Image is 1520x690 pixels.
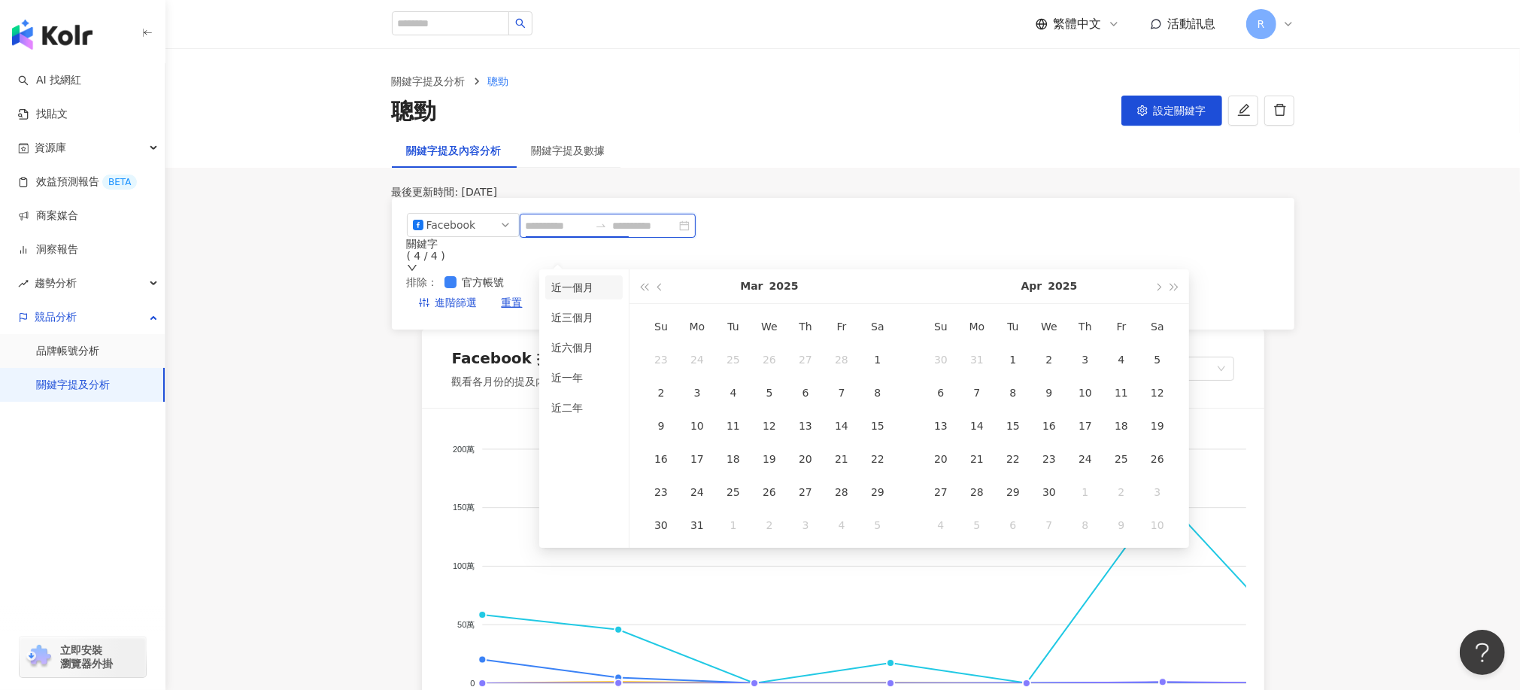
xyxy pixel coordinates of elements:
[751,343,787,376] td: 2025-02-26
[1021,269,1042,303] button: Apr
[685,414,709,438] div: 10
[721,513,745,537] div: 1
[685,348,709,372] div: 24
[715,509,751,542] td: 2025-04-01
[643,442,679,476] td: 2025-03-16
[1031,442,1067,476] td: 2025-04-23
[490,290,535,315] button: 重置
[545,275,623,299] li: 近一個月
[1001,414,1025,438] div: 15
[1145,513,1170,537] div: 10
[457,274,511,290] span: 官方帳號
[24,645,53,669] img: chrome extension
[751,476,787,509] td: 2025-03-26
[545,396,623,420] li: 近二年
[1139,376,1176,409] td: 2025-04-12
[793,480,818,504] div: 27
[793,447,818,471] div: 20
[407,274,438,290] label: 排除 ：
[649,513,673,537] div: 30
[860,476,896,509] td: 2025-03-29
[643,409,679,442] td: 2025-03-09
[959,409,995,442] td: 2025-04-14
[1139,409,1176,442] td: 2025-04-19
[685,381,709,405] div: 3
[18,208,78,223] a: 商案媒合
[995,476,1031,509] td: 2025-04-29
[452,375,1115,390] div: 觀看各月份的提及內容走勢，點擊節點查看細節 。如選擇單一月份，顯示的是當月至今的數據。(聲量 = 按讚數 + 分享數 + 留言數 + 觀看數)
[929,513,953,537] div: 4
[1001,348,1025,372] div: 1
[1073,414,1097,438] div: 17
[1109,480,1133,504] div: 2
[407,142,502,159] div: 關鍵字提及內容分析
[923,442,959,476] td: 2025-04-20
[965,414,989,438] div: 14
[679,310,715,343] th: Mo
[470,679,475,688] tspan: 0
[1073,480,1097,504] div: 1
[452,561,474,570] tspan: 100萬
[929,348,953,372] div: 30
[959,376,995,409] td: 2025-04-07
[392,96,437,127] div: 聰勁
[929,414,953,438] div: 13
[721,447,745,471] div: 18
[1103,409,1139,442] td: 2025-04-18
[830,513,854,537] div: 4
[824,409,860,442] td: 2025-03-14
[860,442,896,476] td: 2025-03-22
[995,442,1031,476] td: 2025-04-22
[866,513,890,537] div: 5
[1103,476,1139,509] td: 2025-05-02
[757,480,781,504] div: 26
[824,376,860,409] td: 2025-03-07
[959,343,995,376] td: 2025-03-31
[1067,476,1103,509] td: 2025-05-01
[1031,476,1067,509] td: 2025-04-30
[830,348,854,372] div: 28
[643,376,679,409] td: 2025-03-02
[923,376,959,409] td: 2025-04-06
[1054,16,1102,32] span: 繁體中文
[649,480,673,504] div: 23
[18,107,68,122] a: 找貼文
[1109,513,1133,537] div: 9
[1073,381,1097,405] div: 10
[1258,16,1265,32] span: R
[1137,105,1148,116] span: setting
[824,310,860,343] th: Fr
[1031,409,1067,442] td: 2025-04-16
[1121,96,1222,126] button: 設定關鍵字
[1154,105,1206,117] span: 設定關鍵字
[1067,376,1103,409] td: 2025-04-10
[515,18,526,29] span: search
[715,310,751,343] th: Tu
[787,409,824,442] td: 2025-03-13
[1103,509,1139,542] td: 2025-05-09
[457,620,475,629] tspan: 50萬
[685,447,709,471] div: 17
[866,348,890,372] div: 1
[866,480,890,504] div: 29
[18,73,81,88] a: searchAI 找網紅
[965,348,989,372] div: 31
[866,447,890,471] div: 22
[407,263,417,273] span: down
[1037,381,1061,405] div: 9
[595,220,607,232] span: to
[1001,513,1025,537] div: 6
[740,269,763,303] button: Mar
[1139,509,1176,542] td: 2025-05-10
[1037,414,1061,438] div: 16
[452,445,474,454] tspan: 200萬
[1031,343,1067,376] td: 2025-04-02
[1067,343,1103,376] td: 2025-04-03
[757,447,781,471] div: 19
[715,343,751,376] td: 2025-02-25
[1001,447,1025,471] div: 22
[1037,513,1061,537] div: 7
[793,414,818,438] div: 13
[830,381,854,405] div: 7
[721,414,745,438] div: 11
